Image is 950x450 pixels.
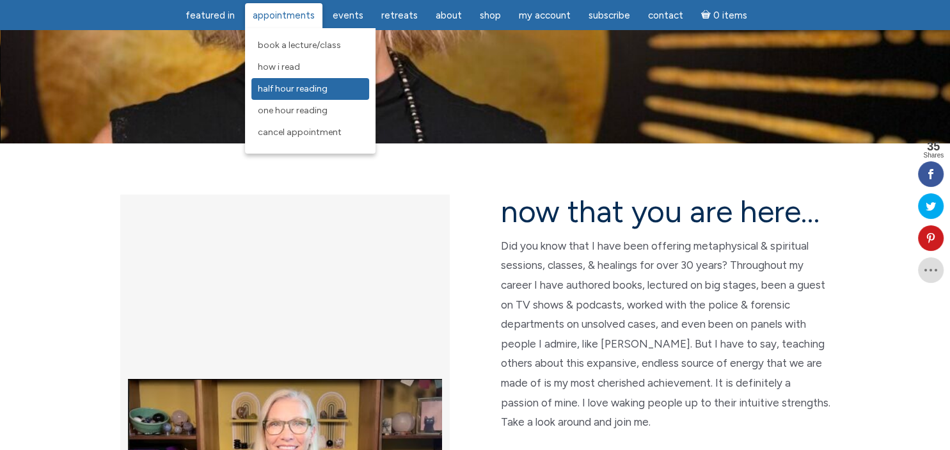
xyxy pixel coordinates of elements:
span: 0 items [713,11,747,20]
span: Cancel Appointment [258,127,342,138]
a: How I Read [251,56,369,78]
span: Events [333,10,363,21]
a: Retreats [374,3,425,28]
span: Subscribe [589,10,630,21]
a: Cart0 items [693,2,755,28]
span: My Account [519,10,571,21]
a: One Hour Reading [251,100,369,122]
span: About [436,10,462,21]
span: Half Hour Reading [258,83,328,94]
span: One Hour Reading [258,105,328,116]
span: Retreats [381,10,418,21]
span: Book a Lecture/Class [258,40,341,51]
span: 35 [923,141,944,152]
span: Shares [923,152,944,159]
span: Contact [648,10,683,21]
a: Shop [472,3,509,28]
a: Half Hour Reading [251,78,369,100]
a: Cancel Appointment [251,122,369,143]
i: Cart [701,10,713,21]
span: Shop [480,10,501,21]
span: How I Read [258,61,300,72]
h2: now that you are here… [501,195,830,229]
p: Did you know that I have been offering metaphysical & spiritual sessions, classes, & healings for... [501,236,830,432]
a: Subscribe [581,3,638,28]
span: Appointments [253,10,315,21]
a: Appointments [245,3,322,28]
a: My Account [511,3,578,28]
a: Events [325,3,371,28]
span: featured in [186,10,235,21]
a: Book a Lecture/Class [251,35,369,56]
a: Contact [640,3,691,28]
a: featured in [178,3,242,28]
a: About [428,3,470,28]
